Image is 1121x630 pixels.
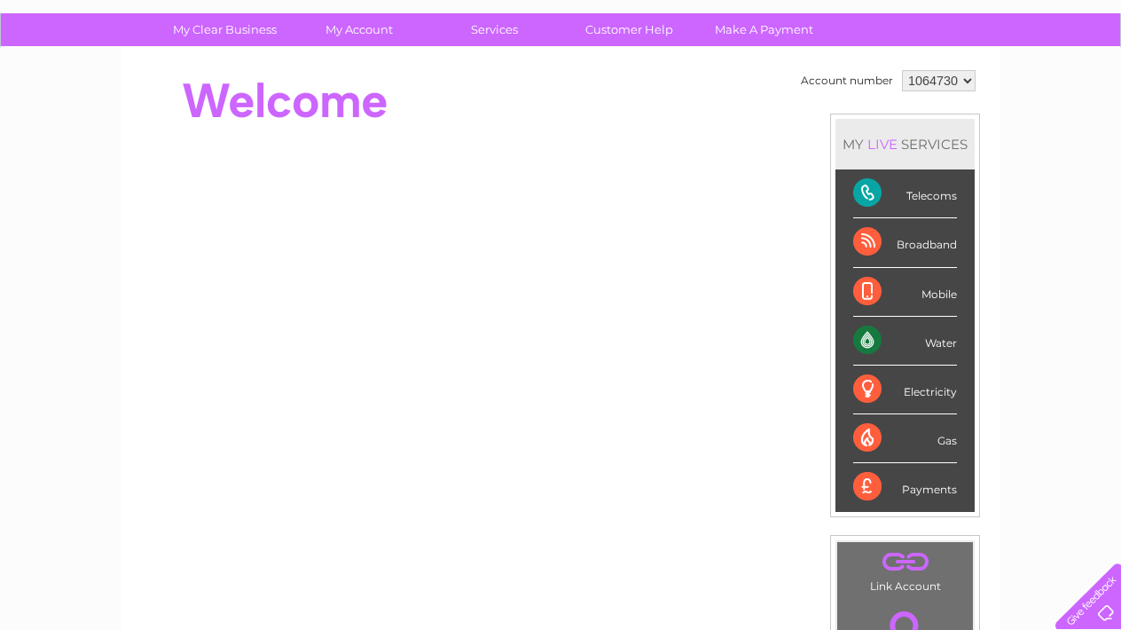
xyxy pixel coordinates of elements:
div: Payments [853,463,957,511]
a: Telecoms [903,75,956,89]
a: Make A Payment [691,13,837,46]
div: Broadband [853,218,957,267]
div: Mobile [853,268,957,317]
div: Clear Business is a trading name of Verastar Limited (registered in [GEOGRAPHIC_DATA] No. 3667643... [143,10,981,86]
div: LIVE [864,136,901,153]
div: Electricity [853,366,957,414]
td: Link Account [836,541,974,597]
a: . [842,547,968,578]
div: Telecoms [853,169,957,218]
div: Water [853,317,957,366]
a: 0333 014 3131 [787,9,909,31]
a: Customer Help [556,13,702,46]
div: MY SERVICES [835,119,975,169]
a: Services [421,13,568,46]
div: Gas [853,414,957,463]
a: My Clear Business [152,13,298,46]
a: My Account [286,13,433,46]
td: Account number [796,66,898,96]
a: Contact [1003,75,1047,89]
a: Energy [853,75,892,89]
a: Water [809,75,843,89]
a: Log out [1062,75,1104,89]
a: Blog [967,75,992,89]
img: logo.png [39,46,129,100]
